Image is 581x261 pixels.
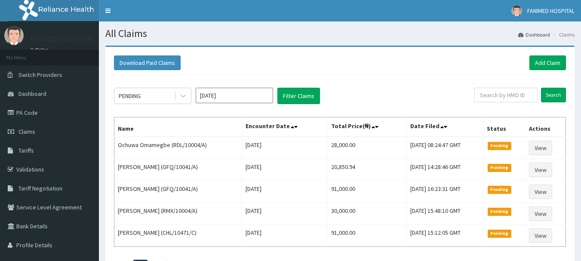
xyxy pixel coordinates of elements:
[488,142,511,150] span: Pending
[407,203,483,225] td: [DATE] 15:48:10 GMT
[407,117,483,137] th: Date Filed
[328,181,407,203] td: 91,000.00
[114,181,242,203] td: [PERSON_NAME] (GFQ/10041/A)
[529,55,566,70] a: Add Claim
[328,225,407,247] td: 91,000.00
[18,147,34,154] span: Tariffs
[527,7,575,15] span: FANIMED HOSPITAL
[242,137,328,159] td: [DATE]
[4,26,24,45] img: User Image
[529,206,552,221] a: View
[529,184,552,199] a: View
[488,230,511,237] span: Pending
[328,203,407,225] td: 30,000.00
[328,159,407,181] td: 20,850.94
[114,225,242,247] td: [PERSON_NAME] (CHL/10471/C)
[18,71,62,79] span: Switch Providers
[407,159,483,181] td: [DATE] 14:28:46 GMT
[407,181,483,203] td: [DATE] 16:23:31 GMT
[488,208,511,215] span: Pending
[30,47,51,53] a: Online
[30,35,94,43] p: FANIMED HOSPITAL
[114,203,242,225] td: [PERSON_NAME] (RMX/10004/A)
[114,137,242,159] td: Ochuwa Omamegbe (RDL/10004/A)
[119,92,141,100] div: PENDING
[196,88,273,103] input: Select Month and Year
[529,141,552,155] a: View
[488,164,511,172] span: Pending
[242,181,328,203] td: [DATE]
[242,225,328,247] td: [DATE]
[488,186,511,193] span: Pending
[551,31,575,38] li: Claims
[407,137,483,159] td: [DATE] 08:24:47 GMT
[483,117,526,137] th: Status
[529,163,552,177] a: View
[114,55,181,70] button: Download Paid Claims
[105,28,575,39] h1: All Claims
[242,203,328,225] td: [DATE]
[474,88,538,102] input: Search by HMO ID
[541,88,566,102] input: Search
[114,159,242,181] td: [PERSON_NAME] (GFQ/10041/A)
[529,228,552,243] a: View
[18,128,35,135] span: Claims
[518,31,550,38] a: Dashboard
[242,159,328,181] td: [DATE]
[328,137,407,159] td: 28,000.00
[407,225,483,247] td: [DATE] 15:12:05 GMT
[114,117,242,137] th: Name
[242,117,328,137] th: Encounter Date
[277,88,320,104] button: Filter Claims
[511,6,522,16] img: User Image
[18,184,62,192] span: Tariff Negotiation
[328,117,407,137] th: Total Price(₦)
[18,90,46,98] span: Dashboard
[525,117,566,137] th: Actions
